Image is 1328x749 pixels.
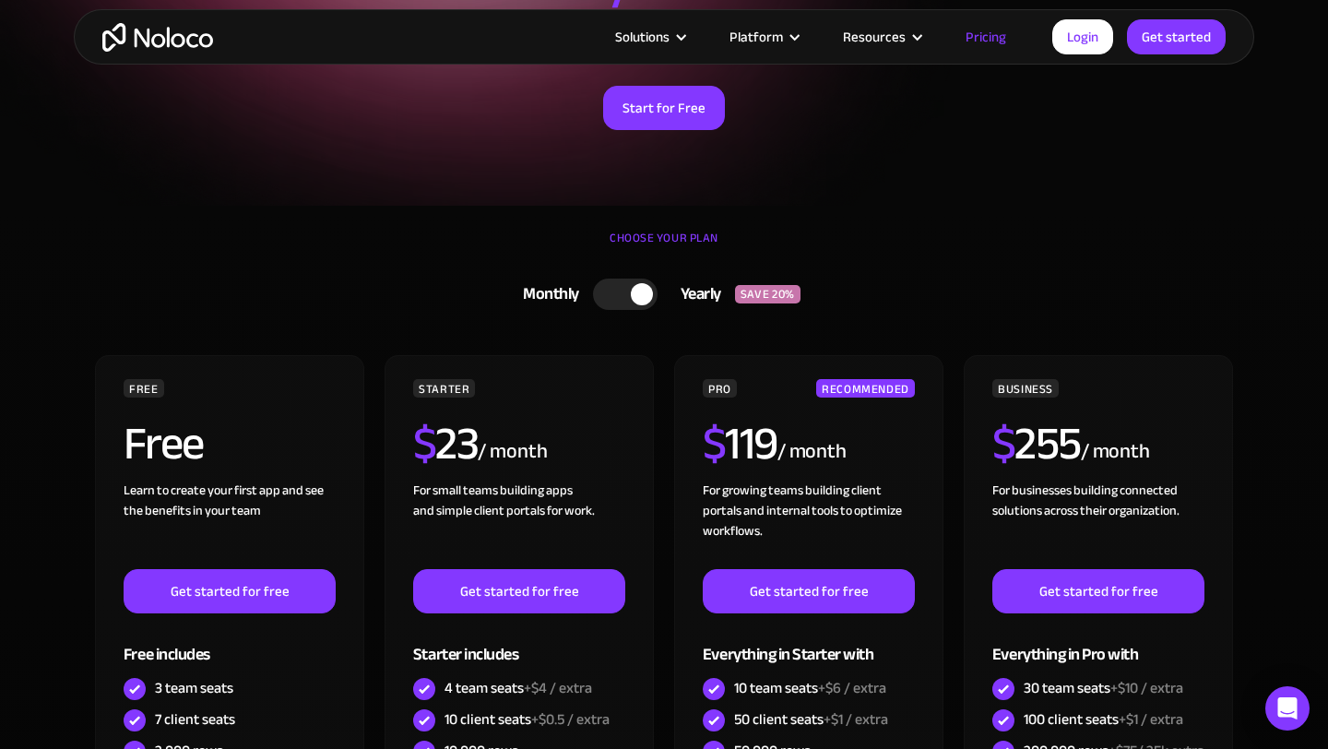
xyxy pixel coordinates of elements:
[413,613,625,673] div: Starter includes
[703,569,915,613] a: Get started for free
[1081,437,1150,467] div: / month
[124,481,336,569] div: Learn to create your first app and see the benefits in your team ‍
[735,285,800,303] div: SAVE 20%
[1127,19,1226,54] a: Get started
[1110,674,1183,702] span: +$10 / extra
[155,709,235,730] div: 7 client seats
[703,421,777,467] h2: 119
[92,224,1236,270] div: CHOOSE YOUR PLAN
[531,706,610,733] span: +$0.5 / extra
[413,569,625,613] a: Get started for free
[603,86,725,130] a: Start for Free
[413,481,625,569] div: For small teams building apps and simple client portals for work. ‍
[818,674,886,702] span: +$6 / extra
[992,421,1081,467] h2: 255
[524,674,592,702] span: +$4 / extra
[703,400,726,487] span: $
[102,23,213,52] a: home
[703,379,737,398] div: PRO
[992,613,1204,673] div: Everything in Pro with
[1024,678,1183,698] div: 30 team seats
[478,437,547,467] div: / month
[124,569,336,613] a: Get started for free
[703,613,915,673] div: Everything in Starter with
[1024,709,1183,730] div: 100 client seats
[703,481,915,569] div: For growing teams building client portals and internal tools to optimize workflows.
[1119,706,1183,733] span: +$1 / extra
[1265,686,1310,731] div: Open Intercom Messenger
[124,421,204,467] h2: Free
[824,706,888,733] span: +$1 / extra
[1052,19,1113,54] a: Login
[734,709,888,730] div: 50 client seats
[124,379,164,398] div: FREE
[816,379,915,398] div: RECOMMENDED
[734,678,886,698] div: 10 team seats
[820,25,943,49] div: Resources
[729,25,783,49] div: Platform
[992,481,1204,569] div: For businesses building connected solutions across their organization. ‍
[658,280,735,308] div: Yearly
[413,421,479,467] h2: 23
[706,25,820,49] div: Platform
[413,400,436,487] span: $
[500,280,593,308] div: Monthly
[445,709,610,730] div: 10 client seats
[777,437,847,467] div: / month
[413,379,475,398] div: STARTER
[843,25,906,49] div: Resources
[155,678,233,698] div: 3 team seats
[124,613,336,673] div: Free includes
[445,678,592,698] div: 4 team seats
[992,400,1015,487] span: $
[592,25,706,49] div: Solutions
[992,569,1204,613] a: Get started for free
[943,25,1029,49] a: Pricing
[992,379,1059,398] div: BUSINESS
[615,25,670,49] div: Solutions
